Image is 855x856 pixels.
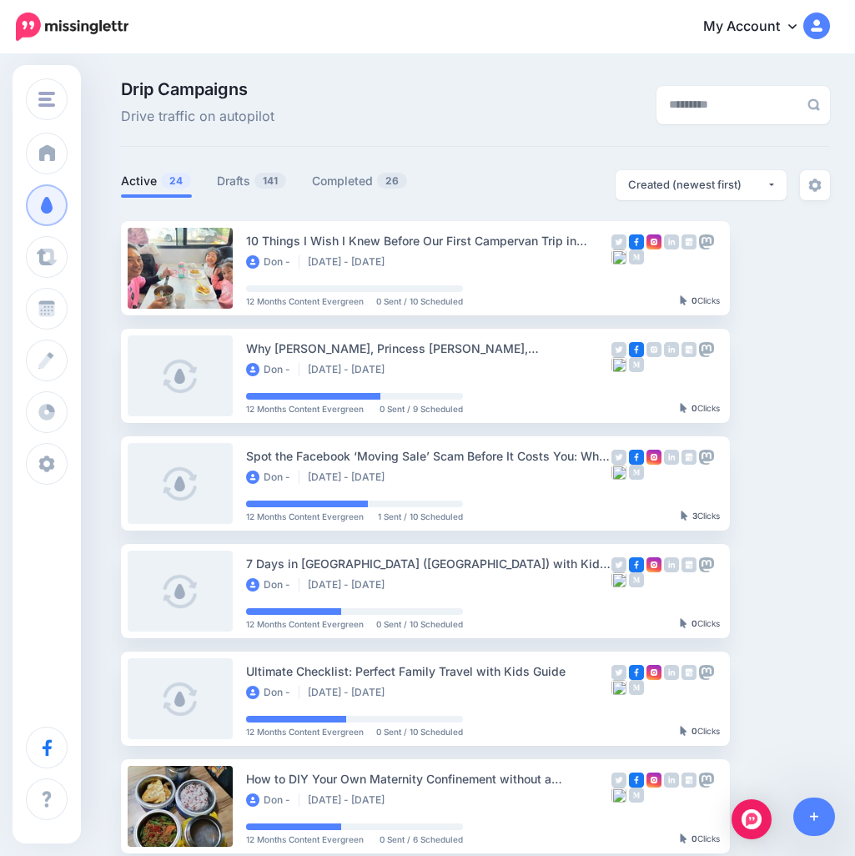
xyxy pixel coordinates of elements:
img: facebook-square.png [629,665,644,680]
span: 12 Months Content Evergreen [246,620,364,628]
img: bluesky-grey-square.png [611,465,626,480]
img: medium-grey-square.png [629,680,644,695]
b: 0 [692,726,697,736]
img: facebook-square.png [629,450,644,465]
img: linkedin-grey-square.png [664,773,679,788]
img: twitter-grey-square.png [611,557,626,572]
img: Missinglettr [16,13,128,41]
li: Don - [246,578,299,592]
img: bluesky-grey-square.png [611,788,626,803]
img: pointer-grey-darker.png [681,511,688,521]
img: medium-grey-square.png [629,249,644,264]
img: facebook-square.png [629,234,644,249]
li: [DATE] - [DATE] [308,578,393,592]
img: facebook-square.png [629,342,644,357]
span: Drip Campaigns [121,81,274,98]
img: google_business-grey-square.png [681,665,697,680]
span: 1 Sent / 10 Scheduled [378,512,463,521]
span: 0 Sent / 10 Scheduled [376,297,463,305]
img: google_business-grey-square.png [681,342,697,357]
img: bluesky-grey-square.png [611,680,626,695]
div: Ultimate Checklist: Perfect Family Travel with Kids Guide [246,662,611,681]
img: bluesky-grey-square.png [611,357,626,372]
li: [DATE] - [DATE] [308,793,393,807]
img: pointer-grey-darker.png [680,295,687,305]
img: linkedin-grey-square.png [664,557,679,572]
li: [DATE] - [DATE] [308,471,393,484]
span: 0 Sent / 6 Scheduled [380,835,463,843]
img: twitter-grey-square.png [611,450,626,465]
img: instagram-square.png [646,665,661,680]
img: linkedin-grey-square.png [664,342,679,357]
span: 0 Sent / 10 Scheduled [376,728,463,736]
img: instagram-square.png [646,557,661,572]
span: Drive traffic on autopilot [121,106,274,128]
div: Clicks [680,727,720,737]
span: 12 Months Content Evergreen [246,835,364,843]
img: twitter-grey-square.png [611,234,626,249]
li: Don - [246,471,299,484]
img: google_business-grey-square.png [681,234,697,249]
img: facebook-square.png [629,557,644,572]
li: Don - [246,793,299,807]
button: Created (newest first) [616,170,787,200]
img: bluesky-grey-square.png [611,249,626,264]
b: 3 [692,511,697,521]
li: [DATE] - [DATE] [308,363,393,376]
img: menu.png [38,92,55,107]
div: 7 Days in [GEOGRAPHIC_DATA] ([GEOGRAPHIC_DATA]) with Kids: A Wholesome, Family-Friendly Adventure! [246,554,611,573]
li: [DATE] - [DATE] [308,686,393,699]
img: medium-grey-square.png [629,788,644,803]
img: google_business-grey-square.png [681,773,697,788]
b: 0 [692,295,697,305]
div: Created (newest first) [628,177,767,193]
img: instagram-square.png [646,450,661,465]
span: 12 Months Content Evergreen [246,405,364,413]
a: Completed26 [312,171,408,191]
b: 0 [692,833,697,843]
img: pointer-grey-darker.png [680,833,687,843]
a: Drafts141 [217,171,287,191]
img: instagram-grey-square.png [646,342,661,357]
img: facebook-square.png [629,773,644,788]
span: 12 Months Content Evergreen [246,728,364,736]
a: My Account [687,7,830,48]
li: Don - [246,255,299,269]
span: 26 [377,173,407,189]
img: linkedin-grey-square.png [664,450,679,465]
img: medium-grey-square.png [629,357,644,372]
div: Clicks [681,511,720,521]
div: Clicks [680,296,720,306]
img: google_business-grey-square.png [681,557,697,572]
img: mastodon-grey-square.png [699,450,714,465]
b: 0 [692,403,697,413]
img: mastodon-grey-square.png [699,665,714,680]
img: pointer-grey-darker.png [680,403,687,413]
img: instagram-square.png [646,234,661,249]
img: settings-grey.png [808,179,822,192]
img: linkedin-grey-square.png [664,234,679,249]
div: 10 Things I Wish I Knew Before Our First Campervan Trip in [GEOGRAPHIC_DATA] With Kids [246,231,611,250]
li: Don - [246,363,299,376]
div: Why [PERSON_NAME], Princess [PERSON_NAME], [PERSON_NAME], and Chongfu Are Singapore’s Most Sought... [246,339,611,358]
img: mastodon-grey-square.png [699,557,714,572]
img: twitter-grey-square.png [611,773,626,788]
b: 0 [692,618,697,628]
img: twitter-grey-square.png [611,342,626,357]
div: Clicks [680,404,720,414]
span: 141 [254,173,286,189]
img: mastodon-grey-square.png [699,773,714,788]
div: Clicks [680,834,720,844]
img: mastodon-grey-square.png [699,234,714,249]
div: Clicks [680,619,720,629]
span: 12 Months Content Evergreen [246,297,364,305]
img: search-grey-6.png [807,98,820,111]
img: linkedin-grey-square.png [664,665,679,680]
a: Active24 [121,171,192,191]
img: medium-grey-square.png [629,465,644,480]
span: 12 Months Content Evergreen [246,512,364,521]
img: mastodon-grey-square.png [699,342,714,357]
div: Open Intercom Messenger [732,799,772,839]
li: Don - [246,686,299,699]
li: [DATE] - [DATE] [308,255,393,269]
